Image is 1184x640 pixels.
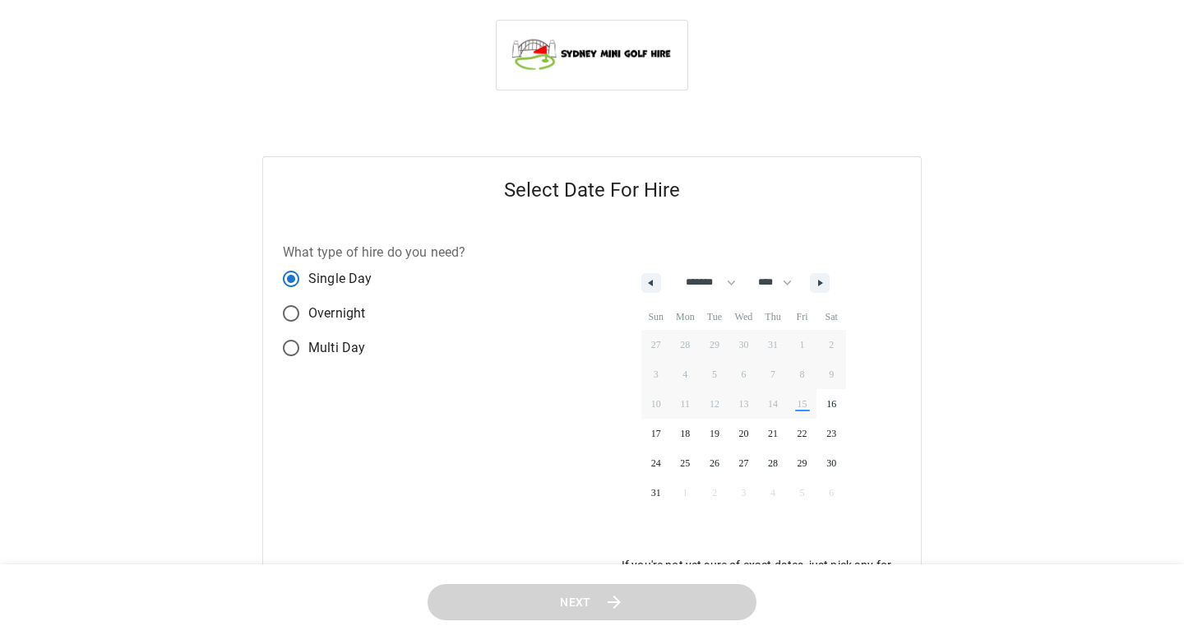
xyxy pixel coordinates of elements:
span: 16 [826,389,836,419]
button: Next [428,584,756,621]
span: Single Day [308,269,372,289]
span: 7 [770,359,775,389]
span: Fri [788,304,817,330]
button: 5 [700,359,729,389]
span: 23 [826,419,836,448]
span: 19 [710,419,719,448]
span: 1 [800,330,805,359]
span: 13 [738,389,748,419]
button: 1 [788,330,817,359]
span: 31 [651,478,661,508]
span: 28 [768,448,778,478]
span: Thu [758,304,788,330]
span: 18 [680,419,690,448]
span: 22 [798,419,807,448]
button: 24 [641,448,671,478]
button: 8 [788,359,817,389]
button: 3 [641,359,671,389]
button: 27 [729,448,759,478]
button: 18 [671,419,701,448]
button: 19 [700,419,729,448]
button: 9 [816,359,846,389]
span: Sun [641,304,671,330]
button: 2 [816,330,846,359]
button: 17 [641,419,671,448]
button: 14 [758,389,788,419]
label: What type of hire do you need? [283,243,466,262]
span: Wed [729,304,759,330]
span: 10 [651,389,661,419]
button: 13 [729,389,759,419]
span: Overnight [308,304,365,323]
span: 12 [710,389,719,419]
img: Sydney Mini Golf Hire logo [510,34,674,73]
button: 10 [641,389,671,419]
button: 11 [671,389,701,419]
span: 21 [768,419,778,448]
button: 22 [788,419,817,448]
span: 9 [829,359,834,389]
button: 29 [788,448,817,478]
span: 6 [741,359,746,389]
span: Mon [671,304,701,330]
span: 30 [826,448,836,478]
button: 25 [671,448,701,478]
button: 7 [758,359,788,389]
button: 28 [758,448,788,478]
span: 20 [738,419,748,448]
span: 4 [682,359,687,389]
button: 21 [758,419,788,448]
span: Multi Day [308,338,365,358]
span: 3 [654,359,659,389]
span: Tue [700,304,729,330]
span: 27 [738,448,748,478]
h5: Select Date For Hire [263,157,921,223]
span: 25 [680,448,690,478]
button: 30 [816,448,846,478]
span: 11 [681,389,691,419]
span: 17 [651,419,661,448]
button: 31 [641,478,671,508]
button: 16 [816,389,846,419]
button: 4 [671,359,701,389]
span: 8 [800,359,805,389]
span: 24 [651,448,661,478]
span: 5 [712,359,717,389]
span: Next [560,592,591,613]
span: 15 [798,389,807,419]
p: If you're not yet sure of exact dates, just pick any for now. [612,557,901,590]
button: 6 [729,359,759,389]
button: 12 [700,389,729,419]
span: 14 [768,389,778,419]
span: 29 [798,448,807,478]
button: 15 [788,389,817,419]
button: 23 [816,419,846,448]
button: 20 [729,419,759,448]
span: 26 [710,448,719,478]
button: 26 [700,448,729,478]
span: 2 [829,330,834,359]
span: Sat [816,304,846,330]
